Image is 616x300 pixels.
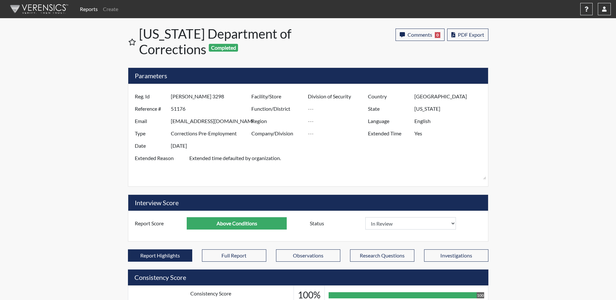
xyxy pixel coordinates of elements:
a: Reports [77,3,100,16]
input: --- [171,140,253,152]
input: --- [414,90,486,103]
input: --- [414,127,486,140]
a: Create [100,3,121,16]
input: --- [414,103,486,115]
div: Document a decision to hire or decline a candiate [305,217,486,230]
label: Extended Time [363,127,414,140]
label: Date [130,140,171,152]
h1: [US_STATE] Department of Corrections [139,26,309,57]
input: --- [308,115,370,127]
label: Country [363,90,414,103]
h5: Interview Score [128,195,488,211]
label: Reg. Id [130,90,171,103]
button: Full Report [202,249,266,262]
label: Type [130,127,171,140]
button: Comments0 [396,29,445,41]
button: Research Questions [350,249,414,262]
input: --- [308,127,370,140]
h5: Parameters [128,68,488,84]
button: Report Highlights [128,249,192,262]
label: Reference # [130,103,171,115]
input: --- [171,103,253,115]
input: --- [171,90,253,103]
label: Facility/Store [246,90,308,103]
label: State [363,103,414,115]
span: PDF Export [458,31,484,38]
label: Report Score [130,217,187,230]
input: --- [308,90,370,103]
button: PDF Export [447,29,488,41]
button: Observations [276,249,340,262]
span: Completed [209,44,238,52]
span: Comments [408,31,432,38]
h5: Consistency Score [128,269,488,285]
input: --- [414,115,486,127]
button: Investigations [424,249,488,262]
input: --- [171,127,253,140]
label: Email [130,115,171,127]
input: --- [187,217,287,230]
input: --- [171,115,253,127]
label: Language [363,115,414,127]
label: Function/District [246,103,308,115]
label: Extended Reason [130,152,189,180]
span: 0 [435,32,440,38]
label: Company/Division [246,127,308,140]
div: 100 [477,292,484,298]
label: Status [305,217,365,230]
label: Region [246,115,308,127]
input: --- [308,103,370,115]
